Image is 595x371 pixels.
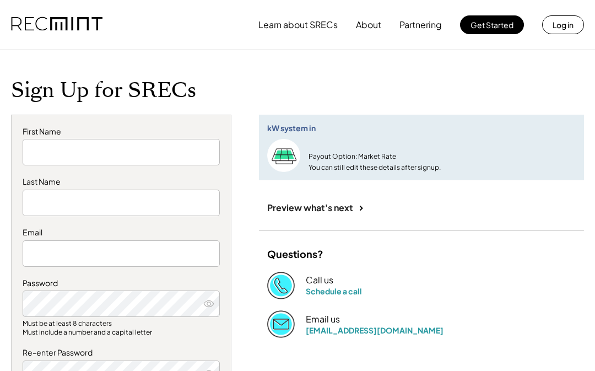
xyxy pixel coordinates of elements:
div: First Name [23,126,220,137]
div: Email us [306,314,340,325]
div: Payout Option: Market Rate [309,152,576,161]
div: kW system in [267,123,316,134]
a: Schedule a call [306,286,362,296]
button: Log in [542,15,584,34]
a: [EMAIL_ADDRESS][DOMAIN_NAME] [306,325,443,335]
div: Last Name [23,176,220,187]
button: Get Started [460,15,524,34]
div: Call us [306,275,333,286]
div: Must be at least 8 characters Must include a number and a capital letter [23,319,220,336]
div: You can still edit these details after signup. [309,163,576,172]
div: Re-enter Password [23,347,220,358]
button: Partnering [399,14,442,36]
img: recmint-logotype%403x.png [11,6,102,44]
button: Learn about SRECs [258,14,338,36]
button: About [356,14,381,36]
div: Preview what's next [267,202,353,214]
div: Password [23,278,220,289]
img: Phone%20copy%403x.png [267,272,295,299]
img: Size%403x.png [267,139,300,172]
img: Email%202%403x.png [267,310,295,338]
div: Email [23,227,220,238]
h1: Sign Up for SRECs [11,78,584,104]
div: Questions? [267,248,323,260]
